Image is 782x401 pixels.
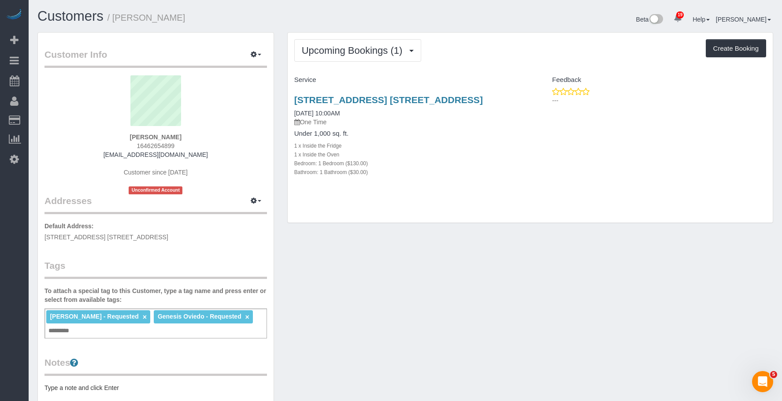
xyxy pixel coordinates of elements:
a: [STREET_ADDRESS] [STREET_ADDRESS] [294,95,483,105]
small: Bedroom: 1 Bedroom ($130.00) [294,160,368,167]
span: [PERSON_NAME] - Requested [50,313,138,320]
span: Genesis Oviedo - Requested [158,313,241,320]
a: Beta [636,16,663,23]
small: 1 x Inside the Fridge [294,143,342,149]
a: × [143,313,147,321]
legend: Tags [44,259,267,279]
a: Help [693,16,710,23]
a: [PERSON_NAME] [716,16,771,23]
small: 1 x Inside the Oven [294,152,339,158]
strong: [PERSON_NAME] [130,134,182,141]
span: 19 [676,11,684,19]
button: Upcoming Bookings (1) [294,39,422,62]
h4: Service [294,76,524,84]
a: × [245,313,249,321]
h4: Under 1,000 sq. ft. [294,130,524,137]
a: Customers [37,8,104,24]
a: [DATE] 10:00AM [294,110,340,117]
label: Default Address: [44,222,94,230]
label: To attach a special tag to this Customer, type a tag name and press enter or select from availabl... [44,286,267,304]
span: Upcoming Bookings (1) [302,45,407,56]
span: Customer since [DATE] [124,169,188,176]
span: 16462654899 [137,142,175,149]
small: Bathroom: 1 Bathroom ($30.00) [294,169,368,175]
small: / [PERSON_NAME] [107,13,185,22]
span: 5 [770,371,777,378]
legend: Notes [44,356,267,376]
button: Create Booking [706,39,766,58]
img: Automaid Logo [5,9,23,21]
span: [STREET_ADDRESS] [STREET_ADDRESS] [44,234,168,241]
pre: Type a note and click Enter [44,383,267,392]
span: Unconfirmed Account [129,186,182,194]
iframe: Intercom live chat [752,371,773,392]
a: 19 [669,9,686,28]
p: One Time [294,118,524,126]
h4: Feedback [537,76,766,84]
p: --- [552,96,766,105]
img: New interface [649,14,663,26]
a: [EMAIL_ADDRESS][DOMAIN_NAME] [104,151,208,158]
legend: Customer Info [44,48,267,68]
